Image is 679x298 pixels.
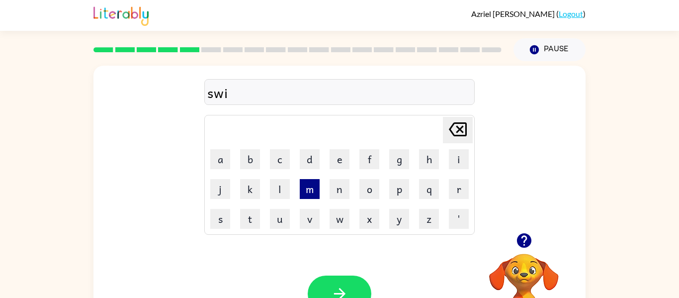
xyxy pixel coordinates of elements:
div: ( ) [471,9,586,18]
button: d [300,149,320,169]
span: Azriel [PERSON_NAME] [471,9,556,18]
button: v [300,209,320,229]
button: o [359,179,379,199]
button: y [389,209,409,229]
button: w [330,209,349,229]
button: e [330,149,349,169]
button: q [419,179,439,199]
button: m [300,179,320,199]
button: x [359,209,379,229]
button: h [419,149,439,169]
button: t [240,209,260,229]
button: Pause [513,38,586,61]
button: j [210,179,230,199]
button: b [240,149,260,169]
button: s [210,209,230,229]
img: Literably [93,4,149,26]
div: swi [207,82,472,103]
a: Logout [559,9,583,18]
button: ' [449,209,469,229]
button: u [270,209,290,229]
button: k [240,179,260,199]
button: g [389,149,409,169]
button: p [389,179,409,199]
button: i [449,149,469,169]
button: l [270,179,290,199]
button: c [270,149,290,169]
button: f [359,149,379,169]
button: a [210,149,230,169]
button: r [449,179,469,199]
button: n [330,179,349,199]
button: z [419,209,439,229]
